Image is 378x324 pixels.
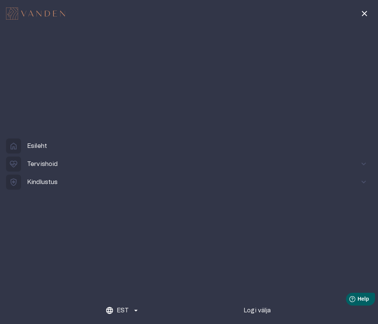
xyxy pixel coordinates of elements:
img: Vanden logo [6,8,65,20]
p: EST [117,306,128,315]
span: keyboard_arrow_down [359,160,368,169]
div: health_and_safetyKindlustuskeyboard_arrow_down [6,173,372,188]
p: Tervishoid [27,160,58,169]
span: home [6,138,21,154]
span: ecg_heart [6,157,21,172]
button: EST [103,303,142,318]
p: Logi välja [244,306,271,315]
p: Esileht [27,141,47,151]
button: Close menu [357,6,372,21]
button: Logi välja [239,303,275,318]
div: homeEsileht [6,137,372,152]
iframe: Help widget launcher [319,290,378,311]
div: ecg_heartTervishoidkeyboard_arrow_down [6,155,372,170]
span: close [360,9,369,18]
span: health_and_safety [6,175,21,190]
p: Kindlustus [27,178,58,187]
span: keyboard_arrow_down [359,178,368,187]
